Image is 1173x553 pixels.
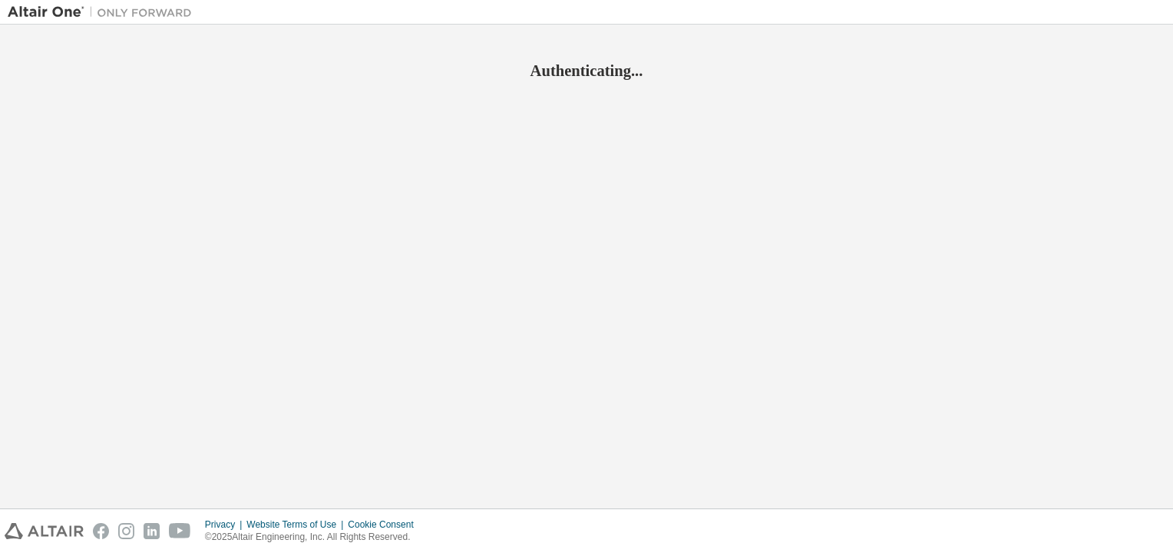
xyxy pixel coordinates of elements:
[8,61,1165,81] h2: Authenticating...
[144,523,160,539] img: linkedin.svg
[246,518,348,531] div: Website Terms of Use
[8,5,200,20] img: Altair One
[205,518,246,531] div: Privacy
[169,523,191,539] img: youtube.svg
[348,518,422,531] div: Cookie Consent
[118,523,134,539] img: instagram.svg
[205,531,423,544] p: © 2025 Altair Engineering, Inc. All Rights Reserved.
[93,523,109,539] img: facebook.svg
[5,523,84,539] img: altair_logo.svg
